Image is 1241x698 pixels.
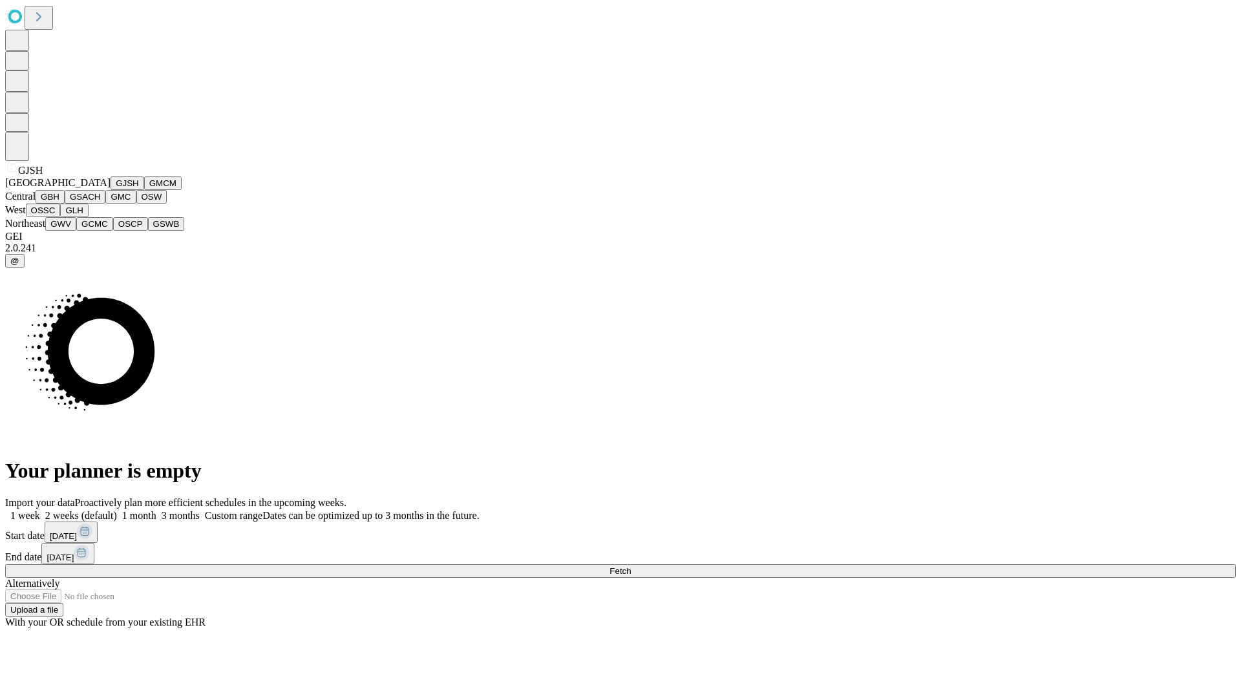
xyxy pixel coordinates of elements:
[45,217,76,231] button: GWV
[5,564,1236,578] button: Fetch
[5,603,63,617] button: Upload a file
[5,617,206,628] span: With your OR schedule from your existing EHR
[610,566,631,576] span: Fetch
[5,459,1236,483] h1: Your planner is empty
[5,177,111,188] span: [GEOGRAPHIC_DATA]
[5,578,59,589] span: Alternatively
[41,543,94,564] button: [DATE]
[45,522,98,543] button: [DATE]
[122,510,156,521] span: 1 month
[76,217,113,231] button: GCMC
[10,510,40,521] span: 1 week
[205,510,262,521] span: Custom range
[10,256,19,266] span: @
[148,217,185,231] button: GSWB
[5,242,1236,254] div: 2.0.241
[65,190,105,204] button: GSACH
[136,190,167,204] button: OSW
[26,204,61,217] button: OSSC
[36,190,65,204] button: GBH
[5,497,75,508] span: Import your data
[47,553,74,562] span: [DATE]
[144,176,182,190] button: GMCM
[5,204,26,215] span: West
[111,176,144,190] button: GJSH
[5,231,1236,242] div: GEI
[5,543,1236,564] div: End date
[5,218,45,229] span: Northeast
[50,531,77,541] span: [DATE]
[5,522,1236,543] div: Start date
[5,254,25,268] button: @
[105,190,136,204] button: GMC
[18,165,43,176] span: GJSH
[45,510,117,521] span: 2 weeks (default)
[162,510,200,521] span: 3 months
[113,217,148,231] button: OSCP
[60,204,88,217] button: GLH
[262,510,479,521] span: Dates can be optimized up to 3 months in the future.
[75,497,346,508] span: Proactively plan more efficient schedules in the upcoming weeks.
[5,191,36,202] span: Central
